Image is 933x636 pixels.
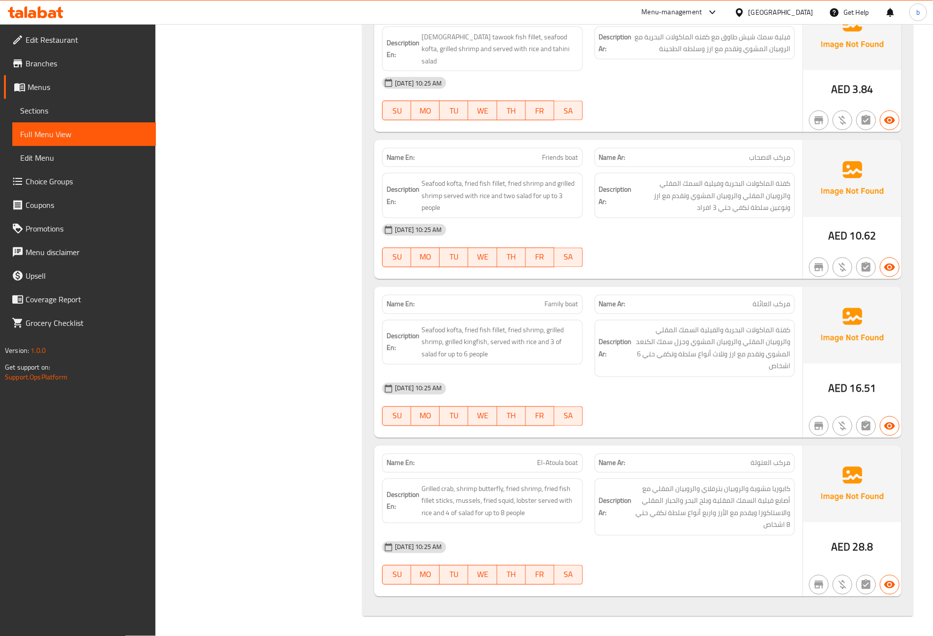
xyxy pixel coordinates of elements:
[472,250,493,264] span: WE
[501,409,522,423] span: TH
[634,31,790,55] span: فيلية سمك شيش طاوق مع كفته الماكولات البحرية مع الروبيان المشوي وتقدم مع ارز وسلطه الطحينة
[856,111,876,130] button: Not has choices
[382,101,411,120] button: SU
[853,538,873,557] span: 28.8
[530,104,550,118] span: FR
[545,299,578,310] span: Family boat
[415,104,436,118] span: MO
[411,101,440,120] button: MO
[26,175,148,187] span: Choice Groups
[4,217,156,240] a: Promotions
[468,248,497,267] button: WE
[472,104,493,118] span: WE
[415,250,436,264] span: MO
[387,568,407,582] span: SU
[4,193,156,217] a: Coupons
[382,565,411,585] button: SU
[554,406,583,426] button: SA
[468,101,497,120] button: WE
[387,489,420,513] strong: Description En:
[809,258,829,277] button: Not branch specific item
[833,111,852,130] button: Purchased item
[382,406,411,426] button: SU
[387,104,407,118] span: SU
[831,80,850,99] span: AED
[751,458,790,468] span: مركب العتولة
[542,152,578,163] span: Friends boat
[12,146,156,170] a: Edit Menu
[880,258,900,277] button: Available
[599,152,626,163] strong: Name Ar:
[5,361,50,374] span: Get support on:
[20,105,148,116] span: Sections
[530,568,550,582] span: FR
[440,248,468,267] button: TU
[634,324,790,373] span: كفتة الماكولات البحرية والفيلية السمك المقلي والروبيان المقلي والروبيان المشوي وجزل سمك الكنعد ال...
[391,225,446,234] span: [DATE] 10:25 AM
[634,483,790,531] span: كابوريا مشوية والروبيان بترفلاي والروبيان المقلي مع أصابع فيلية السمك المقلية وبلح البحر والحبار ...
[387,409,407,423] span: SU
[26,270,148,282] span: Upsell
[803,446,902,522] img: Ae5nvW7+0k+MAAAAAElFTkSuQmCC
[497,565,526,585] button: TH
[850,227,876,246] span: 10.62
[554,565,583,585] button: SA
[472,409,493,423] span: WE
[809,416,829,436] button: Not branch specific item
[558,409,579,423] span: SA
[501,104,522,118] span: TH
[415,409,436,423] span: MO
[26,223,148,234] span: Promotions
[558,568,579,582] span: SA
[856,575,876,595] button: Not has choices
[4,28,156,52] a: Edit Restaurant
[803,287,902,364] img: Ae5nvW7+0k+MAAAAAElFTkSuQmCC
[387,37,420,61] strong: Description En:
[421,31,578,67] span: Shish tawook fish fillet, seafood kofta, grilled shrimp and served with rice and tahini salad
[472,568,493,582] span: WE
[850,379,876,398] span: 16.51
[856,416,876,436] button: Not has choices
[880,575,900,595] button: Available
[916,7,920,18] span: b
[440,101,468,120] button: TU
[444,104,464,118] span: TU
[833,575,852,595] button: Purchased item
[4,311,156,335] a: Grocery Checklist
[599,31,632,55] strong: Description Ar:
[833,416,852,436] button: Purchased item
[809,111,829,130] button: Not branch specific item
[12,99,156,122] a: Sections
[382,248,411,267] button: SU
[599,336,632,360] strong: Description Ar:
[26,246,148,258] span: Menu disclaimer
[391,384,446,393] span: [DATE] 10:25 AM
[642,6,702,18] div: Menu-management
[501,250,522,264] span: TH
[26,293,148,305] span: Coverage Report
[530,409,550,423] span: FR
[468,406,497,426] button: WE
[421,324,578,361] span: Seafood kofta, fried fish fillet, fried shrimp, grilled shrimp, grilled kingfish, served with ric...
[853,80,873,99] span: 3.84
[497,248,526,267] button: TH
[4,170,156,193] a: Choice Groups
[526,406,554,426] button: FR
[387,250,407,264] span: SU
[880,111,900,130] button: Available
[880,416,900,436] button: Available
[391,543,446,552] span: [DATE] 10:25 AM
[4,75,156,99] a: Menus
[30,344,46,357] span: 1.0.0
[440,406,468,426] button: TU
[444,409,464,423] span: TU
[803,140,902,217] img: Ae5nvW7+0k+MAAAAAElFTkSuQmCC
[28,81,148,93] span: Menus
[20,128,148,140] span: Full Menu View
[4,240,156,264] a: Menu disclaimer
[749,7,813,18] div: [GEOGRAPHIC_DATA]
[26,199,148,211] span: Coupons
[599,299,626,310] strong: Name Ar:
[12,122,156,146] a: Full Menu View
[26,317,148,329] span: Grocery Checklist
